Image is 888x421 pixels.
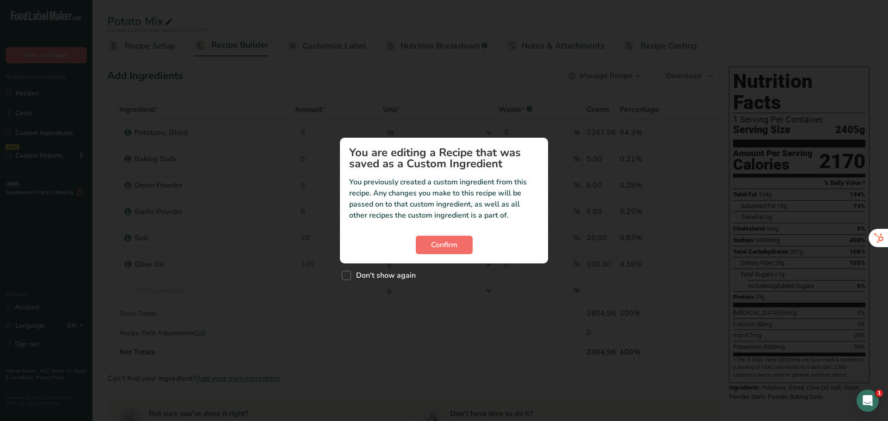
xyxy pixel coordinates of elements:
[431,239,457,250] span: Confirm
[416,236,473,254] button: Confirm
[351,271,416,280] span: Don't show again
[876,390,883,397] span: 1
[857,390,879,412] iframe: Intercom live chat
[349,177,539,221] p: You previously created a custom ingredient from this recipe. Any changes you make to this recipe ...
[349,147,539,169] h1: You are editing a Recipe that was saved as a Custom Ingredient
